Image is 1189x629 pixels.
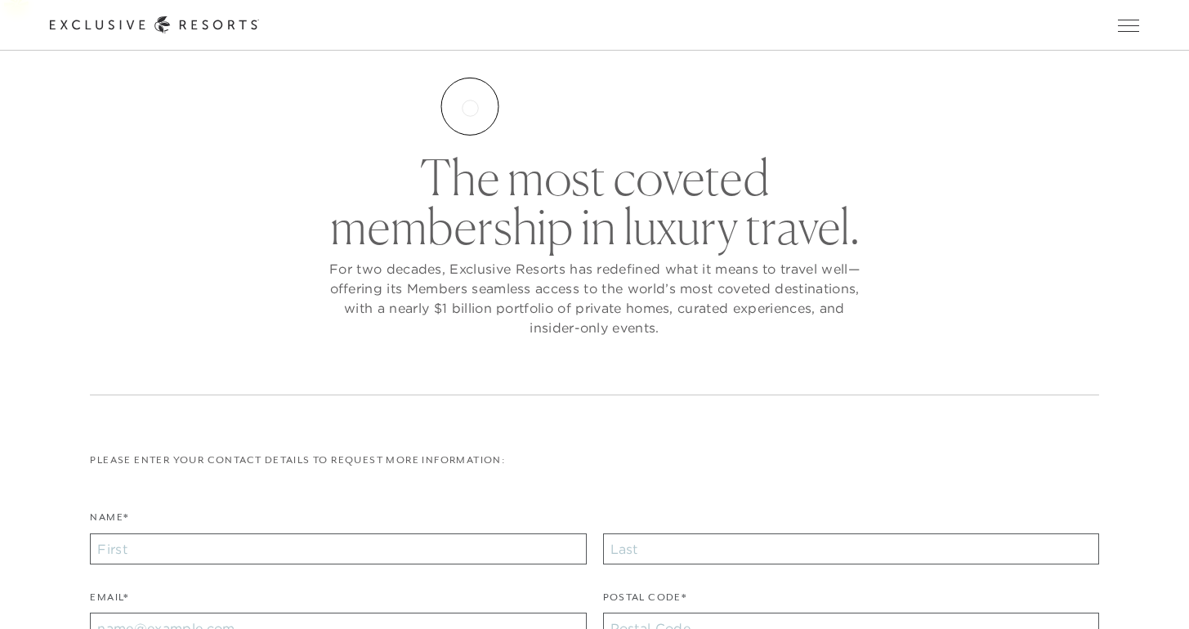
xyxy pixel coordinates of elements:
[1118,20,1139,31] button: Open navigation
[603,590,687,613] label: Postal Code*
[603,533,1099,564] input: Last
[90,510,128,533] label: Name*
[90,590,128,613] label: Email*
[1173,613,1189,629] iframe: Qualified Messenger
[90,453,1098,468] p: Please enter your contact details to request more information:
[90,533,586,564] input: First
[325,259,865,337] p: For two decades, Exclusive Resorts has redefined what it means to travel well—offering its Member...
[325,153,865,251] h2: The most coveted membership in luxury travel.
